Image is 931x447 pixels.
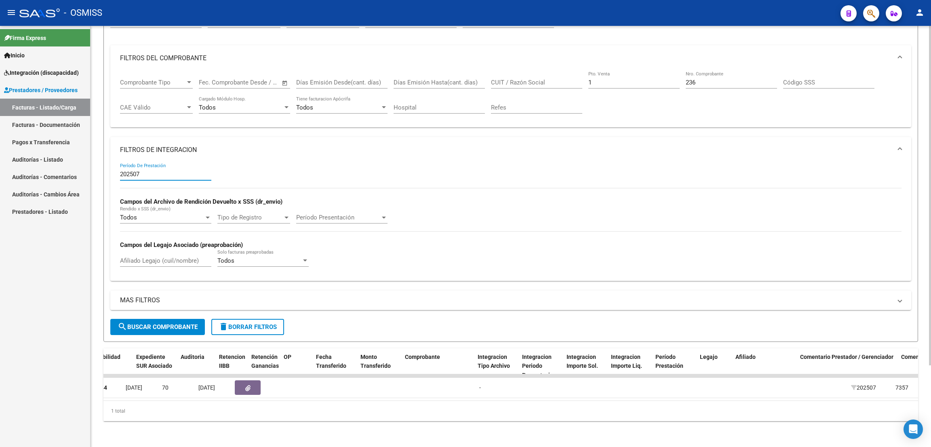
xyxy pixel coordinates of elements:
[110,291,911,310] mat-expansion-panel-header: MAS FILTROS
[133,348,177,384] datatable-header-cell: Expediente SUR Asociado
[181,354,204,360] span: Auditoria
[360,354,391,369] span: Monto Transferido
[4,68,79,77] span: Integración (discapacidad)
[110,319,205,335] button: Buscar Comprobante
[915,8,925,17] mat-icon: person
[118,323,198,331] span: Buscar Comprobante
[216,348,248,384] datatable-header-cell: Retencion IIBB
[219,323,277,331] span: Borrar Filtros
[211,319,284,335] button: Borrar Filtros
[136,354,172,369] span: Expediente SUR Asociado
[239,79,278,86] input: Fecha fin
[217,257,234,264] span: Todos
[735,354,756,360] span: Afiliado
[126,384,142,391] span: [DATE]
[357,348,402,384] datatable-header-cell: Monto Transferido
[611,354,642,369] span: Integracion Importe Liq.
[118,322,127,331] mat-icon: search
[895,383,908,392] div: 7357
[402,348,474,384] datatable-header-cell: Comprobante
[296,104,313,111] span: Todos
[732,348,797,384] datatable-header-cell: Afiliado
[120,296,892,305] mat-panel-title: MAS FILTROS
[64,4,102,22] span: - OSMISS
[248,348,280,384] datatable-header-cell: Retención Ganancias
[162,384,169,391] span: 70
[219,354,245,369] span: Retencion IIBB
[655,354,683,369] span: Período Prestación
[217,214,283,221] span: Tipo de Registro
[405,354,440,360] span: Comprobante
[800,354,893,360] span: Comentario Prestador / Gerenciador
[103,401,918,421] div: 1 total
[120,79,185,86] span: Comprobante Tipo
[4,86,78,95] span: Prestadores / Proveedores
[797,348,898,384] datatable-header-cell: Comentario Prestador / Gerenciador
[851,384,876,391] span: 202507
[652,348,697,384] datatable-header-cell: Período Prestación
[84,348,133,384] datatable-header-cell: Trazabilidad
[519,348,563,384] datatable-header-cell: Integracion Periodo Presentacion
[120,145,892,154] mat-panel-title: FILTROS DE INTEGRACION
[4,34,46,42] span: Firma Express
[110,163,911,280] div: FILTROS DE INTEGRACION
[6,8,16,17] mat-icon: menu
[479,384,481,391] span: -
[313,348,357,384] datatable-header-cell: Fecha Transferido
[474,348,519,384] datatable-header-cell: Integracion Tipo Archivo
[120,198,282,205] strong: Campos del Archivo de Rendición Devuelto x SSS (dr_envio)
[120,54,892,63] mat-panel-title: FILTROS DEL COMPROBANTE
[198,384,215,391] span: [DATE]
[697,348,720,384] datatable-header-cell: Legajo
[120,214,137,221] span: Todos
[567,354,598,369] span: Integracion Importe Sol.
[280,348,313,384] datatable-header-cell: OP
[219,322,228,331] mat-icon: delete
[316,354,346,369] span: Fecha Transferido
[199,104,216,111] span: Todos
[110,45,911,71] mat-expansion-panel-header: FILTROS DEL COMPROBANTE
[700,354,718,360] span: Legajo
[110,71,911,128] div: FILTROS DEL COMPROBANTE
[199,79,232,86] input: Fecha inicio
[110,137,911,163] mat-expansion-panel-header: FILTROS DE INTEGRACION
[563,348,608,384] datatable-header-cell: Integracion Importe Sol.
[608,348,652,384] datatable-header-cell: Integracion Importe Liq.
[284,354,291,360] span: OP
[251,354,279,369] span: Retención Ganancias
[120,104,185,111] span: CAE Válido
[88,354,120,360] span: Trazabilidad
[522,354,556,379] span: Integracion Periodo Presentacion
[904,420,923,439] div: Open Intercom Messenger
[296,214,380,221] span: Período Presentación
[4,51,25,60] span: Inicio
[177,348,216,384] datatable-header-cell: Auditoria
[120,241,243,249] strong: Campos del Legajo Asociado (preaprobación)
[280,78,290,88] button: Open calendar
[478,354,510,369] span: Integracion Tipo Archivo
